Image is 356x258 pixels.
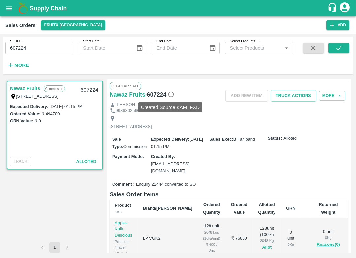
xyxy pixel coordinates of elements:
[133,42,146,54] button: Choose date
[112,137,123,149] label: Sale Type :
[77,83,102,98] div: 607224
[110,190,348,199] h6: Sales Order Items
[327,2,339,14] div: customer-support
[30,4,327,13] a: Supply Chain
[10,118,33,123] label: GRN Value:
[233,137,255,142] span: B Faniband
[36,242,74,253] nav: pagination navigation
[110,124,152,130] p: [STREET_ADDRESS]
[145,90,174,99] h6: - 607224
[112,154,144,159] label: Payment Mode :
[10,84,40,92] a: Nawaz Fruits
[152,42,204,54] input: End Date
[317,235,340,241] div: 0 Kg
[123,144,147,149] span: Commission
[207,42,219,54] button: Choose date
[10,111,40,116] label: Ordered Value:
[115,251,132,257] div: Allotted
[5,60,31,71] button: More
[110,82,141,90] span: Regular Sale
[230,39,255,44] label: Select Products
[110,90,145,99] a: Nawaz Fruits
[319,91,345,101] button: More
[258,202,275,214] b: Allotted Quantity
[116,102,151,108] p: [PERSON_NAME]
[286,242,296,247] div: 0 Kg
[151,137,203,149] span: [DATE] 01:15 PM
[326,20,349,30] button: Add
[203,202,220,214] b: Ordered Quantity
[115,203,131,208] b: Product
[317,241,340,248] button: Reasons(0)
[1,1,16,16] button: open drawer
[5,42,73,54] input: Enter SO ID
[210,137,233,142] label: Sales Exec :
[16,94,59,99] label: [STREET_ADDRESS]
[286,229,296,248] div: 0 unit
[268,135,282,142] label: Status:
[203,242,220,254] div: ₹ 600 / Unit
[14,63,29,68] strong: More
[141,104,200,111] p: Created Source: KAM_FXD
[49,242,60,253] button: page 1
[151,154,175,159] label: Created By :
[42,111,60,116] label: ₹ 494700
[112,181,135,188] label: Comment :
[76,159,96,164] span: Alloted
[151,137,189,142] label: Expected Delivery :
[143,206,192,211] b: Brand/[PERSON_NAME]
[44,85,65,92] p: Commission
[156,39,172,44] label: End Date
[115,239,132,251] div: Premium-4 layer
[317,229,340,248] div: 0 unit
[203,229,220,242] div: 2048 kgs (16kg/unit)
[262,244,272,251] button: Allot
[5,21,36,30] div: Sales Orders
[10,104,48,109] label: Expected Delivery :
[115,220,132,239] p: Apple- Kullu Delicious
[339,1,351,15] div: account of current user
[286,206,296,211] b: GRN
[271,90,316,102] button: Truck Actions
[35,118,41,123] label: ₹ 0
[227,44,280,52] input: Select Products
[115,209,132,215] div: SKU
[151,161,189,173] span: [EMAIL_ADDRESS][DOMAIN_NAME]
[10,39,20,44] label: SO ID
[258,238,275,244] div: 2048 Kg
[283,135,297,142] span: Alloted
[136,181,196,188] span: Enquiry 22444 converted to SO
[116,108,140,114] p: 9986802560
[231,202,248,214] b: Ordered Value
[319,202,338,214] b: Returned Weight
[282,44,291,52] button: Open
[30,5,67,12] b: Supply Chain
[79,42,131,54] input: Start Date
[83,39,100,44] label: Start Date
[16,2,30,15] img: logo
[41,20,106,30] button: Select DC
[258,225,275,251] div: 128 unit ( 100 %)
[49,104,82,109] label: [DATE] 01:15 PM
